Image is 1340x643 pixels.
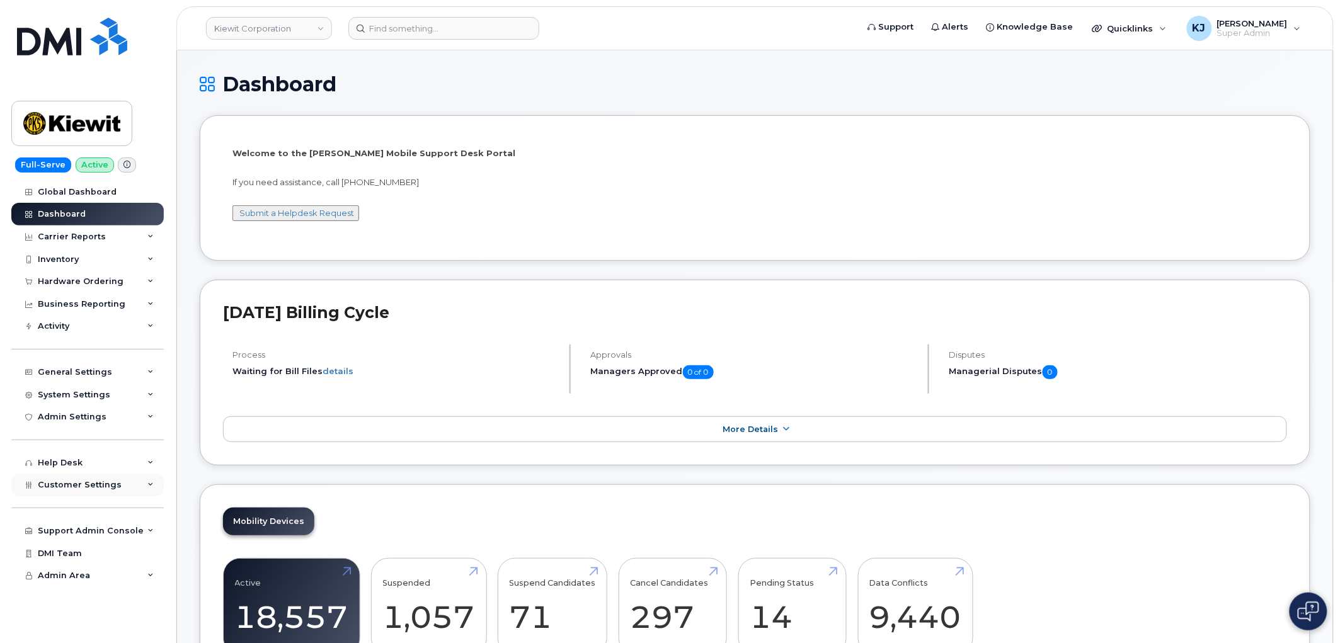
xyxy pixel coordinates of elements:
h4: Approvals [591,350,917,360]
a: Mobility Devices [223,508,314,535]
span: More Details [723,424,779,434]
p: Welcome to the [PERSON_NAME] Mobile Support Desk Portal [232,147,1278,159]
h4: Disputes [949,350,1287,360]
img: Open chat [1298,601,1319,622]
a: Submit a Helpdesk Request [239,208,354,218]
span: 0 [1043,365,1058,379]
a: details [323,366,353,376]
p: If you need assistance, call [PHONE_NUMBER] [232,176,1278,188]
button: Submit a Helpdesk Request [232,205,359,221]
li: Waiting for Bill Files [232,365,559,377]
h1: Dashboard [200,73,1310,95]
h4: Process [232,350,559,360]
span: 0 of 0 [683,365,714,379]
h5: Managerial Disputes [949,365,1287,379]
h2: [DATE] Billing Cycle [223,303,1287,322]
h5: Managers Approved [591,365,917,379]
